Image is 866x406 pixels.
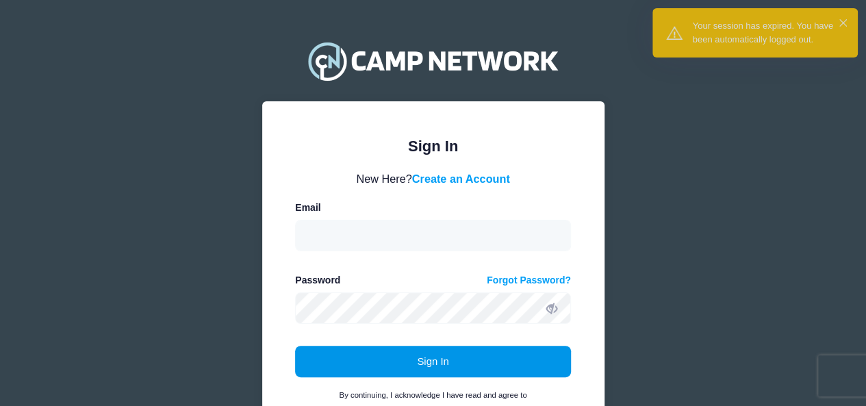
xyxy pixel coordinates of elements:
a: Forgot Password? [487,273,571,288]
button: Sign In [295,346,571,377]
div: Sign In [295,135,571,157]
label: Password [295,273,340,288]
div: New Here? [295,170,571,187]
div: Your session has expired. You have been automatically logged out. [693,19,847,46]
img: Camp Network [302,34,563,88]
button: × [839,19,847,27]
a: Create an Account [412,173,510,185]
label: Email [295,201,320,215]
